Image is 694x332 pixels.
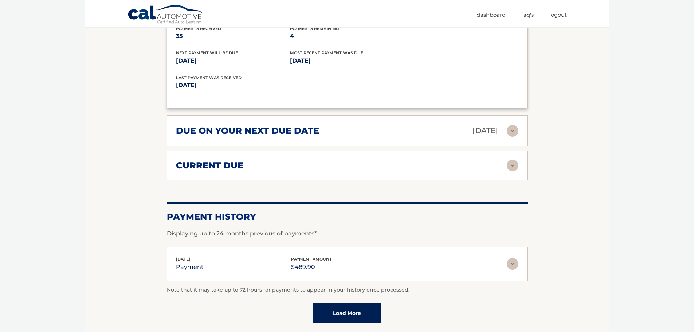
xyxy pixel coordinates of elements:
span: Most Recent Payment Was Due [290,50,363,55]
p: payment [176,262,204,272]
img: accordion-rest.svg [507,160,518,171]
p: 35 [176,31,290,41]
span: Payments Received [176,26,221,31]
a: Cal Automotive [128,5,204,26]
p: [DATE] [176,56,290,66]
a: FAQ's [521,9,534,21]
p: 4 [290,31,404,41]
a: Logout [549,9,567,21]
a: Load More [313,303,381,323]
span: Payments Remaining [290,26,339,31]
h2: current due [176,160,243,171]
p: [DATE] [176,80,347,90]
img: accordion-rest.svg [507,258,518,270]
p: Note that it may take up to 72 hours for payments to appear in your history once processed. [167,286,528,294]
a: Dashboard [477,9,506,21]
span: payment amount [291,257,332,262]
span: [DATE] [176,257,190,262]
span: Next Payment will be due [176,50,238,55]
h2: Payment History [167,211,528,222]
h2: due on your next due date [176,125,319,136]
span: Last Payment was received [176,75,242,80]
p: Displaying up to 24 months previous of payments*. [167,229,528,238]
p: $489.90 [291,262,332,272]
p: [DATE] [473,124,498,137]
p: [DATE] [290,56,404,66]
img: accordion-rest.svg [507,125,518,137]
